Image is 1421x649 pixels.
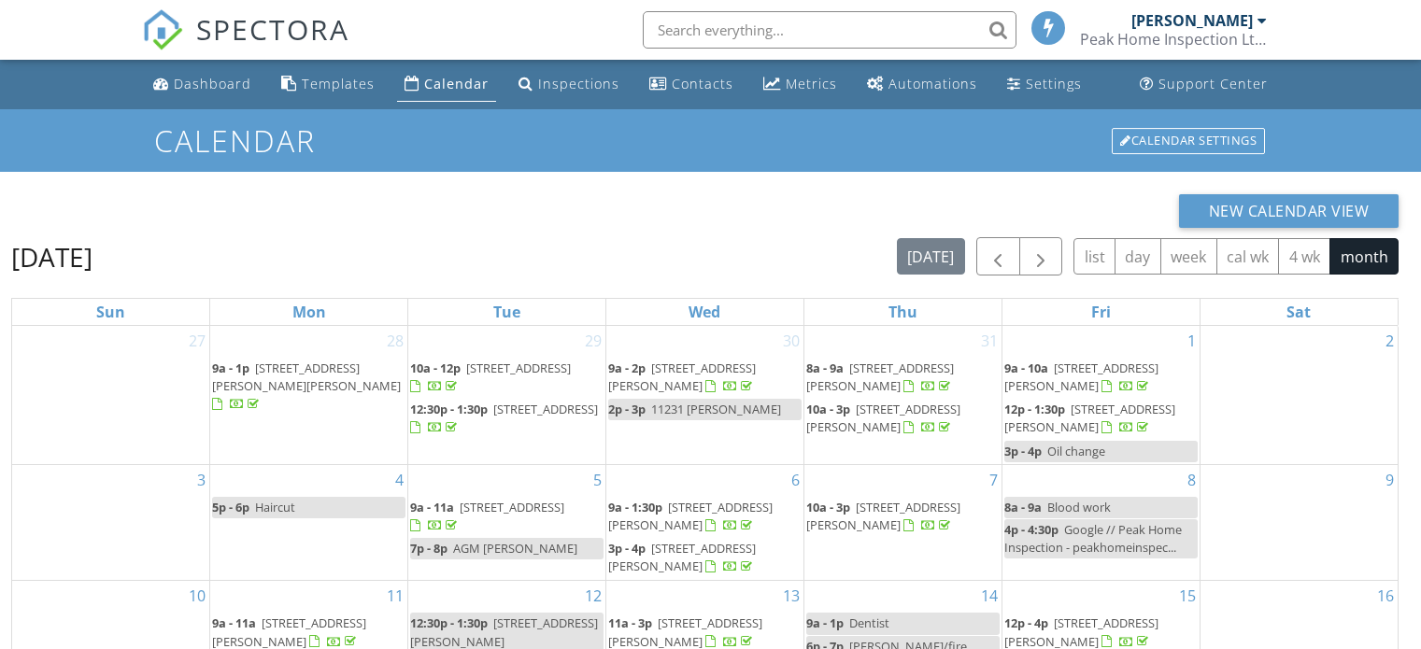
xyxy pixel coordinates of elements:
span: [STREET_ADDRESS][PERSON_NAME] [806,360,954,394]
a: 11a - 3p [STREET_ADDRESS][PERSON_NAME] [608,614,762,649]
a: 3p - 4p [STREET_ADDRESS][PERSON_NAME] [608,538,802,578]
td: Go to August 7, 2025 [803,464,1002,581]
td: Go to August 4, 2025 [210,464,408,581]
a: Metrics [756,67,845,102]
a: Monday [289,299,330,325]
a: Go to August 2, 2025 [1382,326,1398,356]
button: New Calendar View [1179,194,1400,228]
td: Go to July 27, 2025 [12,326,210,464]
span: Blood work [1047,499,1111,515]
div: Metrics [786,75,837,92]
a: Go to July 31, 2025 [977,326,1002,356]
td: Go to August 1, 2025 [1002,326,1200,464]
a: Contacts [642,67,741,102]
span: [STREET_ADDRESS][PERSON_NAME] [212,614,366,649]
a: Wednesday [685,299,724,325]
div: Support Center [1158,75,1268,92]
a: Settings [1000,67,1089,102]
span: [STREET_ADDRESS][PERSON_NAME] [1004,401,1175,435]
a: Go to July 27, 2025 [185,326,209,356]
button: Previous month [976,237,1020,275]
button: day [1115,238,1161,275]
span: 3p - 4p [1004,443,1042,459]
span: 12:30p - 1:30p [410,401,488,417]
a: 9a - 1:30p [STREET_ADDRESS][PERSON_NAME] [608,497,802,537]
a: 9a - 10a [STREET_ADDRESS][PERSON_NAME] [1004,360,1158,394]
span: [STREET_ADDRESS][PERSON_NAME] [608,540,756,574]
div: Dashboard [174,75,251,92]
div: Automations [888,75,977,92]
a: 9a - 10a [STREET_ADDRESS][PERSON_NAME] [1004,358,1198,398]
a: 8a - 9a [STREET_ADDRESS][PERSON_NAME] [806,360,954,394]
button: [DATE] [897,238,965,275]
span: [STREET_ADDRESS][PERSON_NAME] [1004,614,1158,649]
a: 9a - 11a [STREET_ADDRESS][PERSON_NAME] [212,614,366,649]
span: Dentist [849,614,889,631]
div: Calendar Settings [1112,128,1265,154]
a: 12:30p - 1:30p [STREET_ADDRESS] [410,401,598,435]
a: 12:30p - 1:30p [STREET_ADDRESS] [410,399,604,439]
a: 8a - 9a [STREET_ADDRESS][PERSON_NAME] [806,358,1000,398]
a: Go to August 13, 2025 [779,581,803,611]
span: 4p - 4:30p [1004,521,1059,538]
a: 12p - 4p [STREET_ADDRESS][PERSON_NAME] [1004,614,1158,649]
a: 9a - 1:30p [STREET_ADDRESS][PERSON_NAME] [608,499,773,533]
h2: [DATE] [11,238,92,275]
input: Search everything... [643,11,1016,49]
span: 10a - 3p [806,499,850,515]
a: Inspections [511,67,627,102]
span: 9a - 1p [806,614,844,631]
div: Inspections [538,75,619,92]
a: 9a - 1p [STREET_ADDRESS][PERSON_NAME][PERSON_NAME] [212,360,401,412]
a: 10a - 3p [STREET_ADDRESS][PERSON_NAME] [806,401,960,435]
a: Go to August 15, 2025 [1175,581,1200,611]
a: Friday [1087,299,1115,325]
td: Go to July 31, 2025 [803,326,1002,464]
td: Go to August 3, 2025 [12,464,210,581]
a: 9a - 2p [STREET_ADDRESS][PERSON_NAME] [608,360,756,394]
a: Saturday [1283,299,1314,325]
span: [STREET_ADDRESS][PERSON_NAME] [608,499,773,533]
a: Go to August 1, 2025 [1184,326,1200,356]
td: Go to August 9, 2025 [1200,464,1398,581]
td: Go to August 8, 2025 [1002,464,1200,581]
a: 9a - 2p [STREET_ADDRESS][PERSON_NAME] [608,358,802,398]
button: week [1160,238,1217,275]
a: Go to July 28, 2025 [383,326,407,356]
div: [PERSON_NAME] [1131,11,1253,30]
span: Haircut [255,499,295,515]
td: Go to July 30, 2025 [606,326,804,464]
span: 9a - 10a [1004,360,1048,376]
a: Sunday [92,299,129,325]
button: 4 wk [1278,238,1330,275]
span: [STREET_ADDRESS][PERSON_NAME] [608,614,762,649]
span: [STREET_ADDRESS][PERSON_NAME] [806,499,960,533]
span: [STREET_ADDRESS] [466,360,571,376]
a: 10a - 12p [STREET_ADDRESS] [410,358,604,398]
a: Go to July 29, 2025 [581,326,605,356]
a: Go to July 30, 2025 [779,326,803,356]
a: 10a - 12p [STREET_ADDRESS] [410,360,571,394]
span: 7p - 8p [410,540,448,557]
a: 12p - 1:30p [STREET_ADDRESS][PERSON_NAME] [1004,401,1175,435]
span: [STREET_ADDRESS][PERSON_NAME] [410,614,598,649]
a: 9a - 1p [STREET_ADDRESS][PERSON_NAME][PERSON_NAME] [212,358,405,416]
span: 8a - 9a [1004,499,1042,515]
span: 9a - 11a [212,614,256,631]
a: Automations (Basic) [860,67,985,102]
span: AGM [PERSON_NAME] [453,540,577,557]
a: Support Center [1132,67,1275,102]
button: month [1329,238,1399,275]
h1: Calendar [154,124,1267,157]
a: Go to August 11, 2025 [383,581,407,611]
span: [STREET_ADDRESS][PERSON_NAME] [806,401,960,435]
a: Calendar Settings [1110,126,1267,156]
a: Go to August 5, 2025 [590,465,605,495]
a: Go to August 7, 2025 [986,465,1002,495]
span: 10a - 3p [806,401,850,417]
button: cal wk [1216,238,1280,275]
span: 12:30p - 1:30p [410,614,488,631]
span: 11a - 3p [608,614,652,631]
div: Peak Home Inspection Ltd. [1080,30,1267,49]
span: 9a - 2p [608,360,646,376]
